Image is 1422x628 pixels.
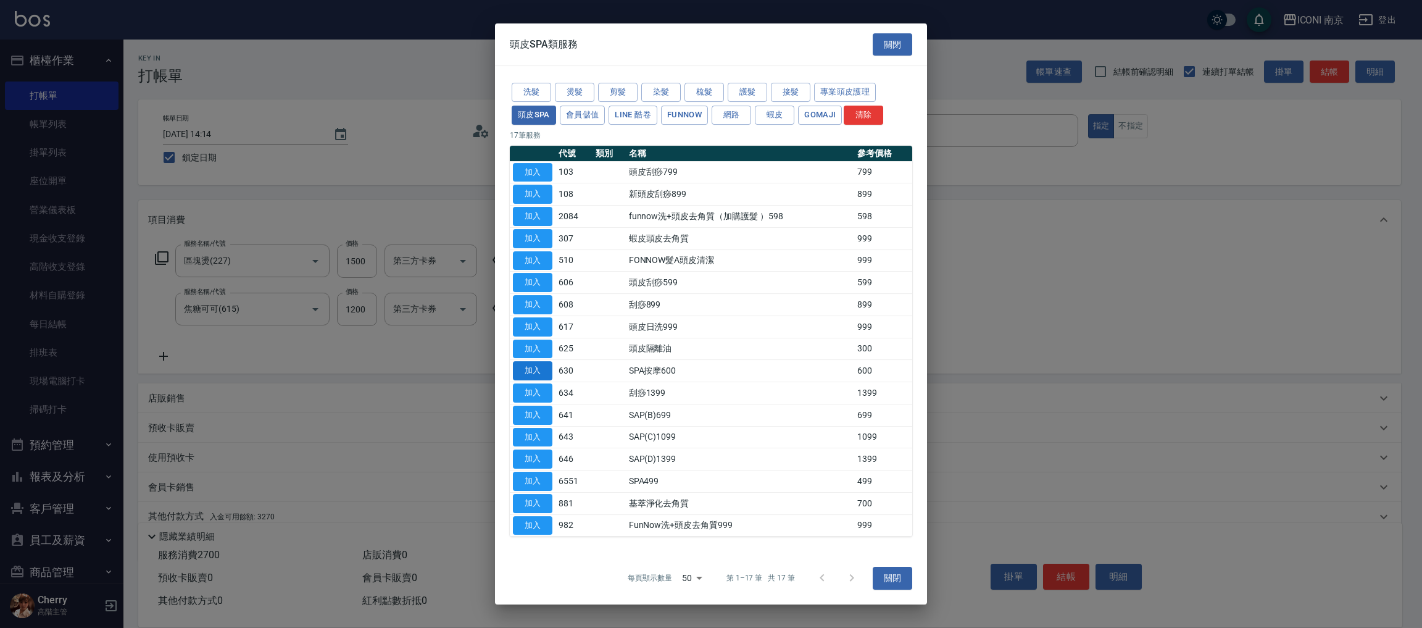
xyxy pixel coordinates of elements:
[626,294,855,316] td: 刮痧899
[626,272,855,294] td: 頭皮刮痧599
[854,183,912,206] td: 899
[555,316,592,338] td: 617
[854,316,912,338] td: 999
[510,38,578,51] span: 頭皮SPA類服務
[854,146,912,162] th: 參考價格
[555,338,592,360] td: 625
[854,448,912,471] td: 1399
[555,146,592,162] th: 代號
[814,83,876,102] button: 專業頭皮護理
[726,572,795,584] p: 第 1–17 筆 共 17 筆
[854,227,912,249] td: 999
[555,206,592,228] td: 2084
[626,514,855,537] td: FunNow洗+頭皮去角質999
[626,404,855,426] td: SAP(B)699
[513,207,552,226] button: 加入
[555,426,592,448] td: 643
[512,83,551,102] button: 洗髮
[513,450,552,469] button: 加入
[513,472,552,491] button: 加入
[771,83,810,102] button: 接髮
[598,83,638,102] button: 剪髮
[555,294,592,316] td: 608
[854,382,912,404] td: 1399
[513,317,552,337] button: 加入
[798,106,842,125] button: Gomaji
[513,163,552,182] button: 加入
[854,338,912,360] td: 300
[513,295,552,314] button: 加入
[513,516,552,535] button: 加入
[661,106,708,125] button: FUNNOW
[844,106,883,125] button: 清除
[854,471,912,493] td: 499
[626,161,855,183] td: 頭皮刮痧799
[626,360,855,382] td: SPA按摩600
[626,146,855,162] th: 名稱
[854,404,912,426] td: 699
[513,428,552,447] button: 加入
[555,183,592,206] td: 108
[677,561,707,595] div: 50
[555,249,592,272] td: 510
[592,146,626,162] th: 類別
[513,273,552,292] button: 加入
[626,448,855,471] td: SAP(D)1399
[728,83,767,102] button: 護髮
[513,251,552,270] button: 加入
[854,206,912,228] td: 598
[555,83,594,102] button: 燙髮
[755,106,794,125] button: 蝦皮
[641,83,681,102] button: 染髮
[513,406,552,425] button: 加入
[512,106,556,125] button: 頭皮SPA
[555,227,592,249] td: 307
[854,492,912,514] td: 700
[555,272,592,294] td: 606
[626,426,855,448] td: SAP(C)1099
[555,471,592,493] td: 6551
[626,382,855,404] td: 刮痧1399
[626,316,855,338] td: 頭皮日洗999
[555,514,592,537] td: 982
[513,229,552,248] button: 加入
[626,338,855,360] td: 頭皮隔離油
[555,492,592,514] td: 881
[712,106,751,125] button: 網路
[513,494,552,513] button: 加入
[684,83,724,102] button: 梳髮
[628,572,672,584] p: 每頁顯示數量
[854,272,912,294] td: 599
[555,404,592,426] td: 641
[555,360,592,382] td: 630
[560,106,605,125] button: 會員儲值
[513,340,552,359] button: 加入
[854,249,912,272] td: 999
[513,361,552,380] button: 加入
[854,161,912,183] td: 799
[626,206,855,228] td: funnow洗+頭皮去角質（加購護髮 ）598
[555,448,592,471] td: 646
[854,294,912,316] td: 899
[555,161,592,183] td: 103
[854,360,912,382] td: 600
[626,492,855,514] td: 基萃淨化去角質
[626,249,855,272] td: FONNOW髮A頭皮清潔
[609,106,657,125] button: LINE 酷卷
[626,227,855,249] td: 蝦皮頭皮去角質
[555,382,592,404] td: 634
[873,33,912,56] button: 關閉
[513,383,552,403] button: 加入
[854,426,912,448] td: 1099
[510,130,912,141] p: 17 筆服務
[873,567,912,590] button: 關閉
[626,471,855,493] td: SPA499
[513,185,552,204] button: 加入
[854,514,912,537] td: 999
[626,183,855,206] td: 新頭皮刮痧899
